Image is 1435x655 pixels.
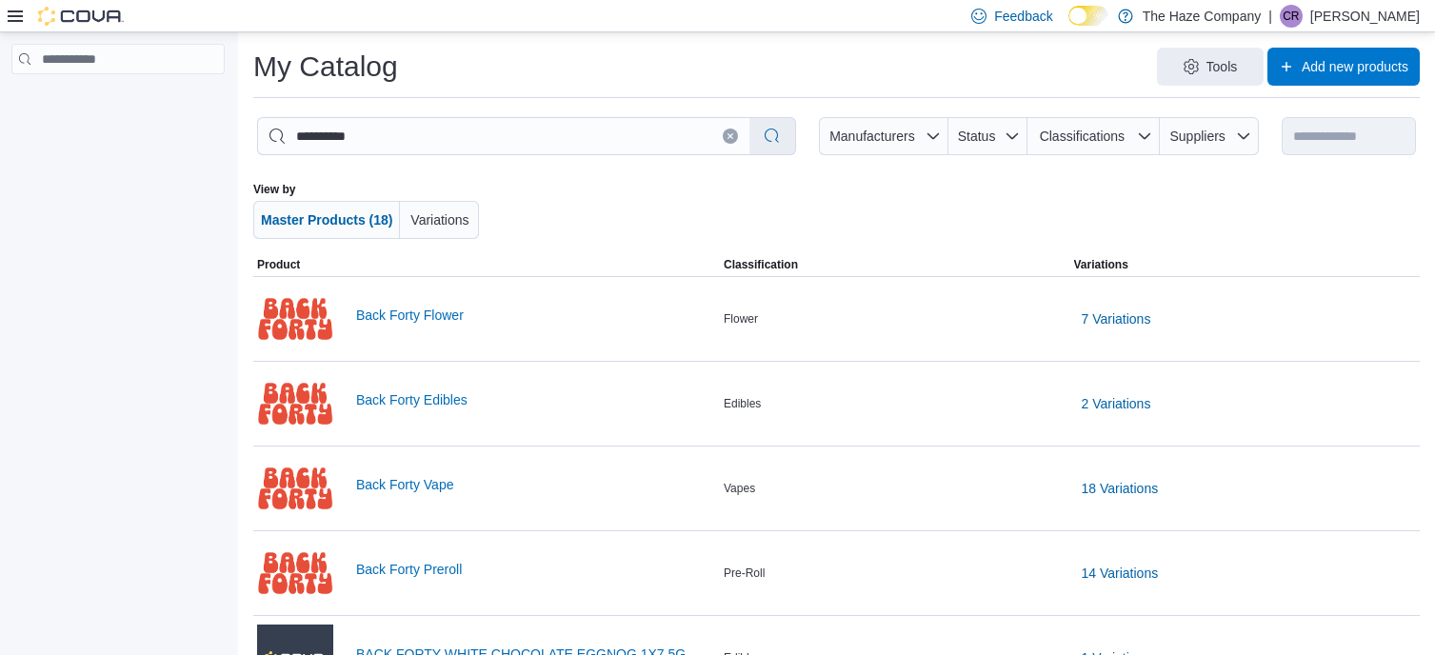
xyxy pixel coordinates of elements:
[1074,300,1159,338] button: 7 Variations
[1082,564,1159,583] span: 14 Variations
[410,212,468,228] span: Variations
[1157,48,1264,86] button: Tools
[1074,469,1166,507] button: 18 Variations
[724,257,798,272] span: Classification
[720,477,1070,500] div: Vapes
[356,562,716,577] a: Back Forty Preroll
[1068,6,1108,26] input: Dark Mode
[1283,5,1299,28] span: CR
[1027,117,1160,155] button: Classifications
[356,308,716,323] a: Back Forty Flower
[720,308,1070,330] div: Flower
[257,535,333,611] img: Back Forty Preroll
[948,117,1027,155] button: Status
[1040,129,1125,144] span: Classifications
[1206,57,1238,76] span: Tools
[253,48,398,86] h1: My Catalog
[1268,5,1272,28] p: |
[819,117,948,155] button: Manufacturers
[720,392,1070,415] div: Edibles
[1068,26,1069,27] span: Dark Mode
[257,257,300,272] span: Product
[1082,479,1159,498] span: 18 Variations
[720,562,1070,585] div: Pre-Roll
[253,201,400,239] button: Master Products (18)
[1074,554,1166,592] button: 14 Variations
[1143,5,1262,28] p: The Haze Company
[356,477,716,492] a: Back Forty Vape
[1310,5,1420,28] p: [PERSON_NAME]
[1074,257,1128,272] span: Variations
[356,392,716,407] a: Back Forty Edibles
[1082,309,1151,328] span: 7 Variations
[257,281,333,357] img: Back Forty Flower
[829,129,914,144] span: Manufacturers
[38,7,124,26] img: Cova
[11,78,225,124] nav: Complex example
[1169,129,1225,144] span: Suppliers
[400,201,479,239] button: Variations
[261,212,392,228] span: Master Products (18)
[1302,57,1408,76] span: Add new products
[723,129,738,144] button: Clear input
[1267,48,1420,86] button: Add new products
[1074,385,1159,423] button: 2 Variations
[994,7,1052,26] span: Feedback
[958,129,996,144] span: Status
[1280,5,1303,28] div: Cindy Russell
[1160,117,1259,155] button: Suppliers
[1082,394,1151,413] span: 2 Variations
[257,366,333,442] img: Back Forty Edibles
[257,450,333,526] img: Back Forty Vape
[253,182,295,197] label: View by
